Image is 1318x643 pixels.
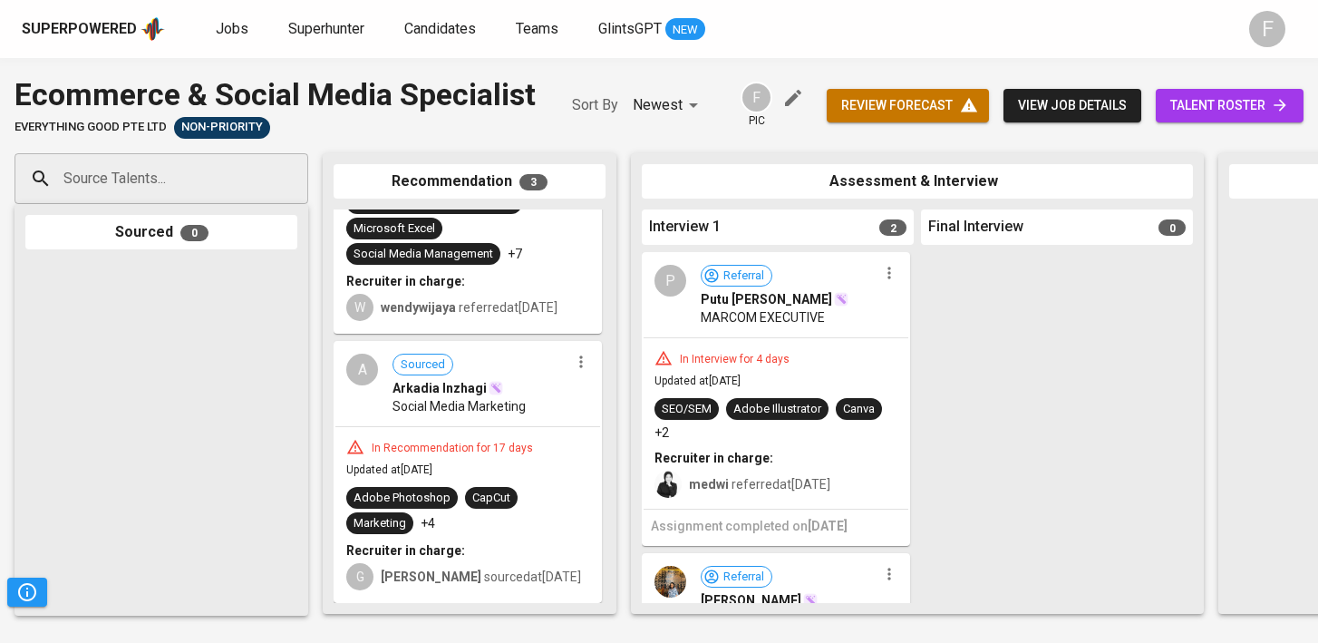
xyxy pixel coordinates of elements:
[654,471,682,498] img: medwi@glints.com
[15,73,536,117] div: Ecommerce & Social Media Specialist
[808,519,848,533] span: [DATE]
[404,18,480,41] a: Candidates
[662,401,712,418] div: SEO/SEM
[346,563,373,590] div: G
[598,18,705,41] a: GlintsGPT NEW
[843,401,875,418] div: Canva
[654,566,686,598] img: f1326a3b2421b8c5d120acaf1541938f.jpg
[701,290,832,308] span: Putu [PERSON_NAME]
[381,300,557,315] span: referred at [DATE]
[1158,219,1186,236] span: 0
[803,593,818,608] img: magic_wand.svg
[741,82,772,129] div: pic
[141,15,165,43] img: app logo
[879,219,906,236] span: 2
[25,215,297,250] div: Sourced
[381,570,481,584] b: [PERSON_NAME]
[346,274,465,288] b: Recruiter in charge:
[346,354,378,385] div: A
[216,18,252,41] a: Jobs
[701,308,825,326] span: MARCOM EXECUTIVE
[689,477,729,492] b: medwi
[346,463,432,476] span: Updated at [DATE]
[1249,11,1285,47] div: F
[180,225,208,241] span: 0
[381,300,456,315] b: wendywijaya
[741,82,772,113] div: F
[642,252,910,546] div: PReferralPutu [PERSON_NAME]MARCOM EXECUTIVEIn Interview for 4 daysUpdated at[DATE]SEO/SEMAdobe Il...
[716,569,771,586] span: Referral
[1003,89,1141,122] button: view job details
[22,19,137,40] div: Superpowered
[298,177,302,180] button: Open
[733,401,821,418] div: Adobe Illustrator
[334,164,606,200] div: Recommendation
[346,543,465,558] b: Recruiter in charge:
[701,591,801,609] span: [PERSON_NAME]
[651,517,901,537] h6: Assignment completed on
[346,294,373,321] div: W
[15,119,167,136] span: Everything good Pte Ltd
[22,15,165,43] a: Superpoweredapp logo
[421,514,435,532] p: +4
[354,515,406,532] div: Marketing
[834,292,848,307] img: magic_wand.svg
[174,119,270,136] span: Non-Priority
[472,490,510,507] div: CapCut
[654,375,741,387] span: Updated at [DATE]
[654,265,686,297] div: P
[665,21,705,39] span: NEW
[519,174,548,190] span: 3
[1018,94,1127,117] span: view job details
[516,20,558,37] span: Teams
[489,381,503,395] img: magic_wand.svg
[516,18,562,41] a: Teams
[288,20,364,37] span: Superhunter
[633,94,683,116] p: Newest
[649,217,721,238] span: Interview 1
[827,89,989,122] button: review forecast
[354,246,493,263] div: Social Media Management
[334,341,602,603] div: ASourcedArkadia InzhagiSocial Media MarketingIn Recommendation for 17 daysUpdated at[DATE]Adobe P...
[364,441,540,456] div: In Recommendation for 17 days
[633,89,704,122] div: Newest
[508,245,522,263] p: +7
[393,356,452,374] span: Sourced
[716,268,771,285] span: Referral
[689,477,830,492] span: referred at [DATE]
[673,352,797,367] div: In Interview for 4 days
[381,570,581,584] span: sourced at [DATE]
[404,20,476,37] span: Candidates
[288,18,368,41] a: Superhunter
[1170,94,1289,117] span: talent roster
[7,578,47,607] button: Pipeline Triggers
[216,20,248,37] span: Jobs
[392,379,487,397] span: Arkadia Inzhagi
[654,424,669,442] p: +2
[1156,89,1303,122] a: talent roster
[392,397,526,415] span: Social Media Marketing
[598,20,662,37] span: GlintsGPT
[572,94,618,116] p: Sort By
[642,164,1193,200] div: Assessment & Interview
[841,94,974,117] span: review forecast
[928,217,1023,238] span: Final Interview
[354,490,451,507] div: Adobe Photoshop
[354,220,435,238] div: Microsoft Excel
[174,117,270,139] div: Sufficient Talents in Pipeline
[654,451,773,465] b: Recruiter in charge:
